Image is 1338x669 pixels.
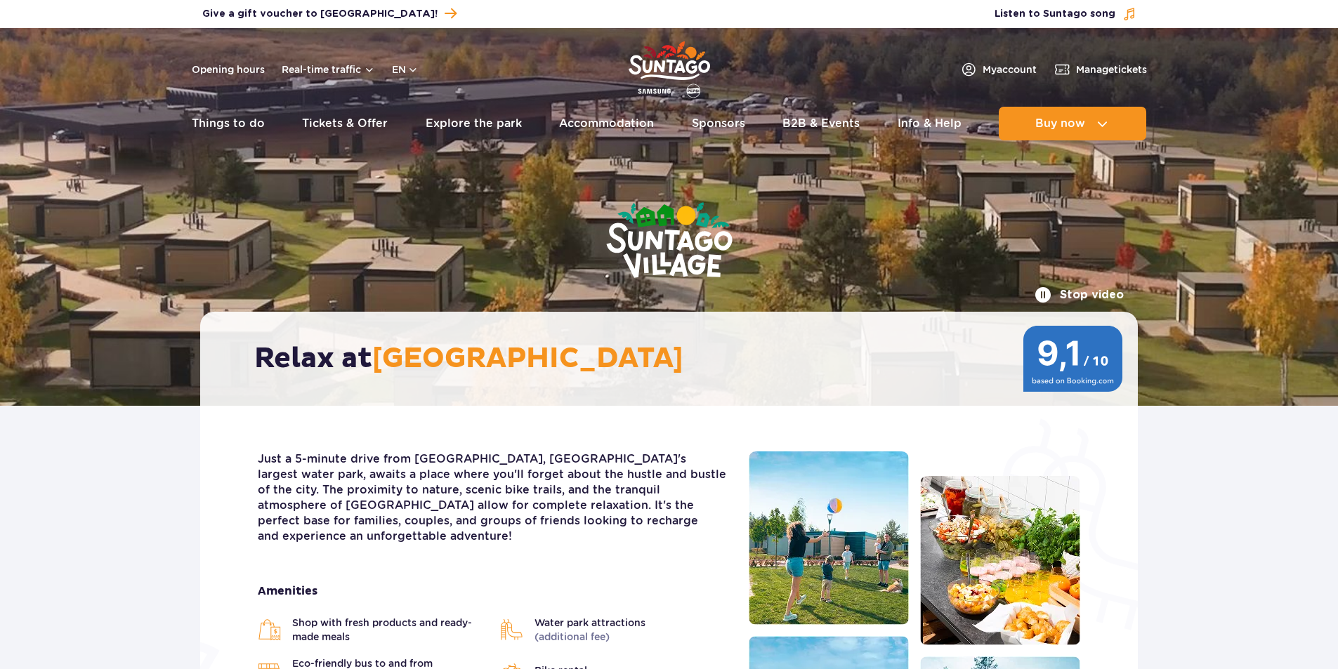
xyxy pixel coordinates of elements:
a: Myaccount [960,61,1037,78]
span: Give a gift voucher to [GEOGRAPHIC_DATA]! [202,7,438,21]
span: Manage tickets [1076,62,1147,77]
p: Just a 5-minute drive from [GEOGRAPHIC_DATA], [GEOGRAPHIC_DATA]'s largest water park, awaits a pl... [258,451,728,544]
span: Shop with fresh products and ready-made meals [292,616,486,644]
button: en [392,62,419,77]
span: My account [983,62,1037,77]
a: Tickets & Offer [302,107,388,140]
a: Info & Help [898,107,962,140]
a: Park of Poland [629,35,710,100]
img: Suntago Village [550,147,789,336]
span: [GEOGRAPHIC_DATA] [372,341,683,376]
a: Give a gift voucher to [GEOGRAPHIC_DATA]! [202,4,457,23]
span: Listen to Suntago song [995,7,1115,21]
span: (additional fee) [534,631,610,642]
a: Managetickets [1054,61,1147,78]
button: Stop video [1035,286,1124,303]
span: Buy now [1035,117,1085,130]
img: 9,1/10 wg ocen z Booking.com [1022,326,1124,392]
a: B2B & Events [782,107,860,140]
span: Water park attractions [534,616,645,644]
button: Real-time traffic [282,64,375,75]
strong: Amenities [258,583,728,599]
a: Accommodation [559,107,654,140]
button: Listen to Suntago song [995,7,1136,21]
a: Explore the park [426,107,522,140]
button: Buy now [999,107,1146,140]
h2: Relax at [254,341,1098,376]
a: Opening hours [192,62,265,77]
a: Things to do [192,107,265,140]
a: Sponsors [692,107,745,140]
